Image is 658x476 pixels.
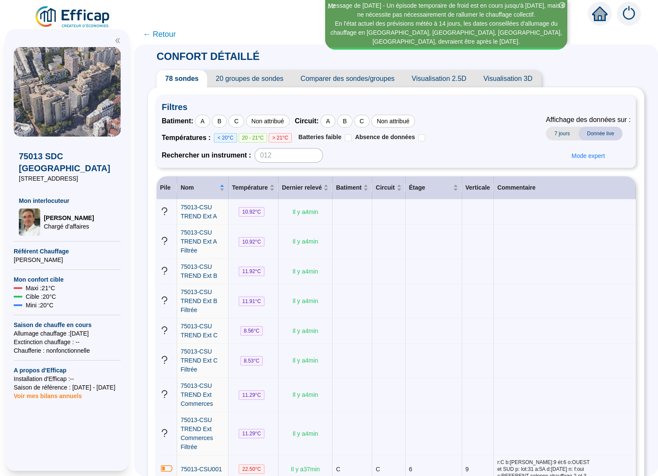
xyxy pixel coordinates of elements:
[14,321,121,329] span: Saison de chauffe en cours
[592,6,608,21] span: home
[181,381,225,408] a: 75013-CSU TREND Ext Commerces
[14,338,121,346] span: Exctinction chauffage : --
[406,176,462,199] th: Étage
[181,416,213,450] span: 75013-CSU TREND Ext Commerces Filtrée
[181,416,225,452] a: 75013-CSU TREND Ext Commerces Filtrée
[181,288,225,315] a: 75013-CSU TREND Ext B Filtrée
[162,150,251,161] span: Rechercher un instrument :
[115,38,121,44] span: double-left
[157,70,207,87] span: 78 sondes
[160,355,169,364] span: question
[371,115,415,128] div: Non attribué
[181,289,217,313] span: 75013-CSU TREND Ext B Filtrée
[327,3,335,9] i: 1 / 2
[239,390,264,400] span: 11.29 °C
[546,115,631,125] span: Affichage des données sur :
[160,296,169,305] span: question
[160,390,169,399] span: question
[372,176,405,199] th: Circuit
[181,348,217,373] span: 75013-CSU TREND Ext C Filtrée
[19,208,40,236] img: Chargé d'affaires
[239,464,264,474] span: 22.50 °C
[181,183,218,192] span: Nom
[240,326,263,336] span: 8.56 °C
[162,116,193,126] span: Batiment :
[578,127,622,140] span: Donnée live
[337,115,352,128] div: B
[181,204,217,220] span: 75013-CSU TREND Ext A
[282,183,322,192] span: Dernier relevé
[160,266,169,275] span: question
[475,70,541,87] span: Visualisation 3D
[320,115,335,128] div: A
[269,133,291,143] span: > 21°C
[19,150,116,174] span: 75013 SDC [GEOGRAPHIC_DATA]
[14,366,121,375] span: A propos d'Efficap
[160,326,169,335] span: question
[143,28,176,40] span: ← Retour
[181,347,225,374] a: 75013-CSU TREND Ext C Filtrée
[376,183,394,192] span: Circuit
[332,176,372,199] th: Batiment
[295,116,319,126] span: Circuit :
[239,207,264,217] span: 10.92 °C
[181,382,213,407] span: 75013-CSU TREND Ext Commerces
[14,387,82,399] span: Voir mes bilans annuels
[14,247,121,256] span: Référent Chauffage
[546,127,578,140] span: 7 jours
[326,1,566,19] div: Message de [DATE] - Un épisode temporaire de froid est en cours jusqu'à [DATE], mais il ne nécess...
[181,262,225,280] a: 75013-CSU TREND Ext B
[409,466,412,473] span: 6
[14,346,121,355] span: Chaufferie : non fonctionnelle
[293,208,318,215] span: Il y a 4 min
[26,292,56,301] span: Cible : 20 °C
[293,268,318,275] span: Il y a 4 min
[240,356,263,366] span: 8.53 °C
[255,148,323,163] input: 012
[19,196,116,205] span: Mon interlocuteur
[181,323,217,339] span: 75013-CSU TREND Ext C
[239,429,264,438] span: 11.29 °C
[572,152,605,161] span: Mode expert
[26,284,55,292] span: Maxi : 21 °C
[403,70,475,87] span: Visualisation 2.5D
[279,176,332,199] th: Dernier relevé
[177,176,228,199] th: Nom
[14,375,121,383] span: Installation d'Efficap : --
[409,183,451,192] span: Étage
[14,329,121,338] span: Allumage chauffage : [DATE]
[44,214,94,222] span: [PERSON_NAME]
[462,176,494,199] th: Verticale
[293,357,318,364] span: Il y a 4 min
[195,115,210,128] div: A
[228,176,279,199] th: Température
[293,327,318,334] span: Il y a 4 min
[336,183,362,192] span: Batiment
[181,229,216,254] span: 75013-CSU TREND Ext A Filtrée
[26,301,53,309] span: Mini : 20 °C
[291,466,320,473] span: Il y a 37 min
[181,228,225,255] a: 75013-CSU TREND Ext A Filtrée
[355,134,415,140] span: Absence de données
[181,203,225,221] a: 75013-CSU TREND Ext A
[293,238,318,245] span: Il y a 4 min
[160,184,171,191] span: Pile
[232,183,268,192] span: Température
[181,263,217,279] span: 75013-CSU TREND Ext B
[293,297,318,304] span: Il y a 4 min
[14,275,121,284] span: Mon confort cible
[160,207,169,216] span: question
[34,5,112,29] img: efficap energie logo
[336,466,340,473] span: C
[160,236,169,245] span: question
[44,222,94,231] span: Chargé d'affaires
[148,51,268,62] span: CONFORT DÉTAILLÉ
[162,133,214,143] span: Températures :
[246,115,290,128] div: Non attribué
[239,267,264,276] span: 11.92 °C
[559,2,565,8] span: close-circle
[292,70,403,87] span: Comparer des sondes/groupes
[239,237,264,247] span: 10.92 °C
[181,466,222,473] span: 75013-CSU001
[214,133,237,143] span: < 20°C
